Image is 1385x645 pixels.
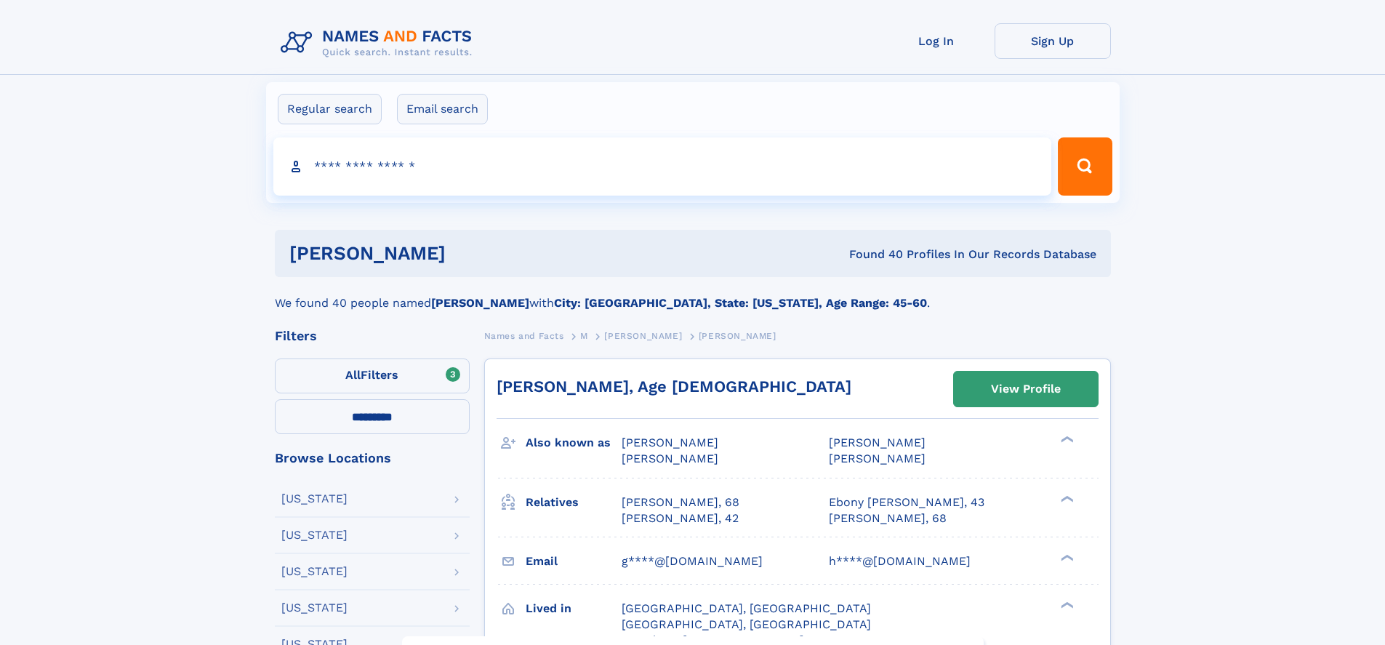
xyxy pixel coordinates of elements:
[995,23,1111,59] a: Sign Up
[622,452,718,465] span: [PERSON_NAME]
[497,377,851,396] a: [PERSON_NAME], Age [DEMOGRAPHIC_DATA]
[275,452,470,465] div: Browse Locations
[622,617,871,631] span: [GEOGRAPHIC_DATA], [GEOGRAPHIC_DATA]
[604,331,682,341] span: [PERSON_NAME]
[580,326,588,345] a: M
[431,296,529,310] b: [PERSON_NAME]
[580,331,588,341] span: M
[1057,494,1075,503] div: ❯
[273,137,1052,196] input: search input
[275,277,1111,312] div: We found 40 people named with .
[281,493,348,505] div: [US_STATE]
[281,529,348,541] div: [US_STATE]
[878,23,995,59] a: Log In
[275,329,470,342] div: Filters
[484,326,564,345] a: Names and Facts
[345,368,361,382] span: All
[397,94,488,124] label: Email search
[1058,137,1112,196] button: Search Button
[829,494,984,510] a: Ebony [PERSON_NAME], 43
[289,244,648,263] h1: [PERSON_NAME]
[281,602,348,614] div: [US_STATE]
[526,490,622,515] h3: Relatives
[647,247,1096,263] div: Found 40 Profiles In Our Records Database
[622,494,739,510] a: [PERSON_NAME], 68
[829,452,926,465] span: [PERSON_NAME]
[829,436,926,449] span: [PERSON_NAME]
[526,430,622,455] h3: Also known as
[526,549,622,574] h3: Email
[1057,435,1075,444] div: ❯
[281,566,348,577] div: [US_STATE]
[954,372,1098,406] a: View Profile
[622,601,871,615] span: [GEOGRAPHIC_DATA], [GEOGRAPHIC_DATA]
[699,331,776,341] span: [PERSON_NAME]
[554,296,927,310] b: City: [GEOGRAPHIC_DATA], State: [US_STATE], Age Range: 45-60
[1057,553,1075,562] div: ❯
[275,23,484,63] img: Logo Names and Facts
[1057,600,1075,609] div: ❯
[622,436,718,449] span: [PERSON_NAME]
[991,372,1061,406] div: View Profile
[278,94,382,124] label: Regular search
[275,358,470,393] label: Filters
[829,510,947,526] a: [PERSON_NAME], 68
[622,510,739,526] a: [PERSON_NAME], 42
[526,596,622,621] h3: Lived in
[604,326,682,345] a: [PERSON_NAME]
